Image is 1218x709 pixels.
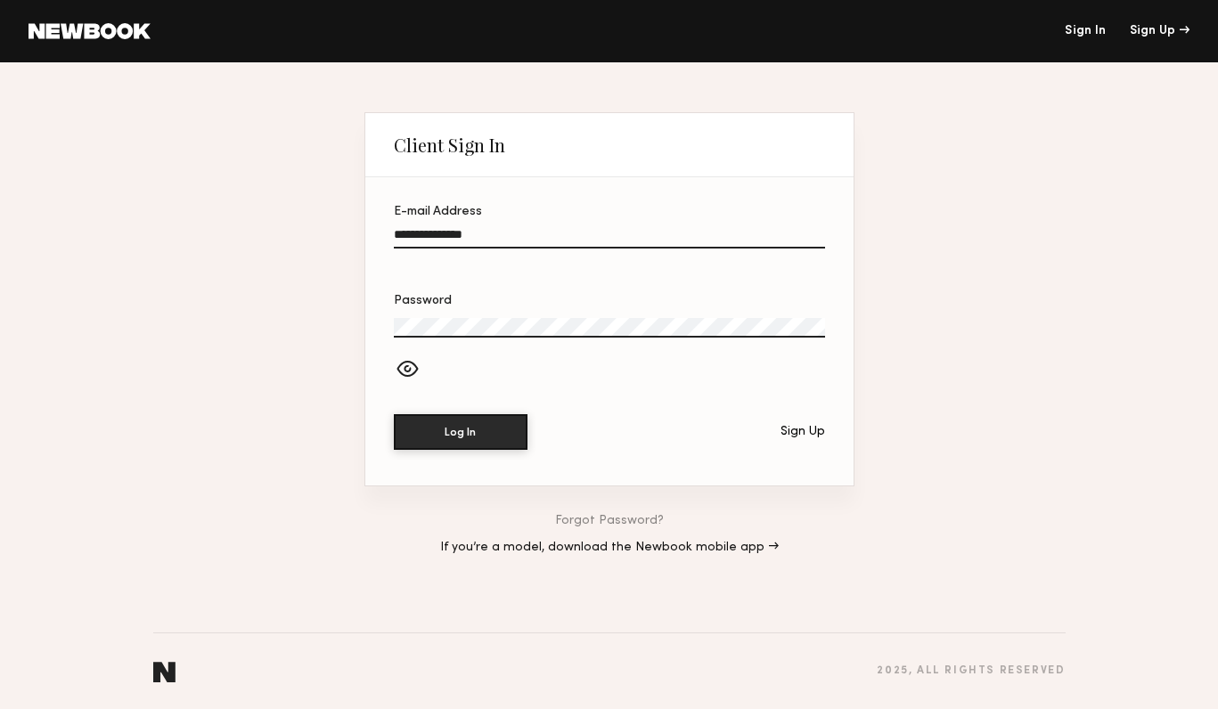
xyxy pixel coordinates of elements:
[877,665,1065,677] div: 2025 , all rights reserved
[394,206,825,218] div: E-mail Address
[555,515,664,527] a: Forgot Password?
[394,318,825,338] input: Password
[394,134,505,156] div: Client Sign In
[1065,25,1106,37] a: Sign In
[440,542,779,554] a: If you’re a model, download the Newbook mobile app →
[394,295,825,307] div: Password
[1130,25,1189,37] div: Sign Up
[781,426,825,438] div: Sign Up
[394,414,527,450] button: Log In
[394,228,825,249] input: E-mail Address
